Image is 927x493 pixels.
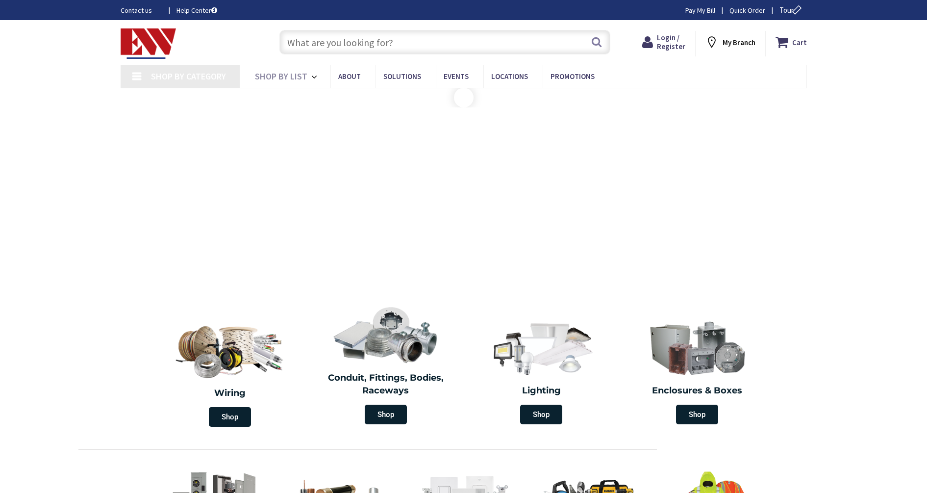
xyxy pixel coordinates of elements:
[685,5,715,15] a: Pay My Bill
[209,407,251,427] span: Shop
[491,72,528,81] span: Locations
[365,405,407,424] span: Shop
[723,38,755,47] strong: My Branch
[551,72,595,81] span: Promotions
[255,71,307,82] span: Shop By List
[657,33,685,51] span: Login / Register
[792,33,807,51] strong: Cart
[121,5,161,15] a: Contact us
[466,314,617,429] a: Lighting Shop
[642,33,685,51] a: Login / Register
[315,372,456,397] h2: Conduit, Fittings, Bodies, Raceways
[383,72,421,81] span: Solutions
[705,33,755,51] div: My Branch
[626,385,768,397] h2: Enclosures & Boxes
[310,301,461,429] a: Conduit, Fittings, Bodies, Raceways Shop
[444,72,469,81] span: Events
[121,28,176,59] img: Electrical Wholesalers, Inc.
[676,405,718,424] span: Shop
[338,72,361,81] span: About
[157,387,303,400] h2: Wiring
[520,405,562,424] span: Shop
[776,33,807,51] a: Cart
[176,5,217,15] a: Help Center
[151,71,226,82] span: Shop By Category
[779,5,804,15] span: Tour
[471,385,612,397] h2: Lighting
[152,314,308,432] a: Wiring Shop
[622,314,773,429] a: Enclosures & Boxes Shop
[729,5,765,15] a: Quick Order
[279,30,610,54] input: What are you looking for?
